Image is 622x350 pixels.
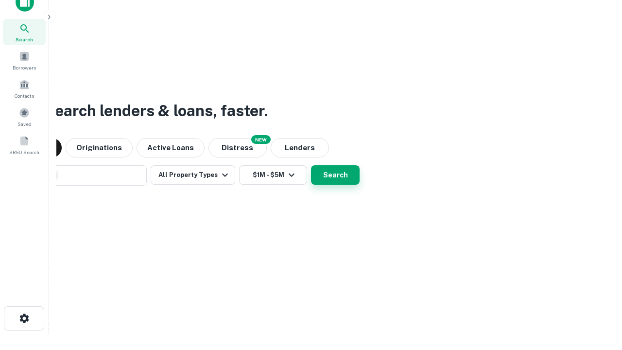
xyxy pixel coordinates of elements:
a: Search [3,19,46,45]
button: Lenders [271,138,329,157]
span: Saved [17,120,32,128]
a: Borrowers [3,47,46,73]
a: Saved [3,104,46,130]
button: Search distressed loans with lien and other non-mortgage details. [208,138,267,157]
a: SREO Search [3,132,46,158]
a: Contacts [3,75,46,102]
button: All Property Types [151,165,235,185]
span: SREO Search [9,148,39,156]
div: NEW [251,135,271,144]
button: $1M - $5M [239,165,307,185]
span: Borrowers [13,64,36,71]
iframe: Chat Widget [573,272,622,319]
span: Search [16,35,33,43]
button: Active Loans [137,138,205,157]
span: Contacts [15,92,34,100]
button: Originations [66,138,133,157]
button: Search [311,165,360,185]
h3: Search lenders & loans, faster. [44,99,268,122]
